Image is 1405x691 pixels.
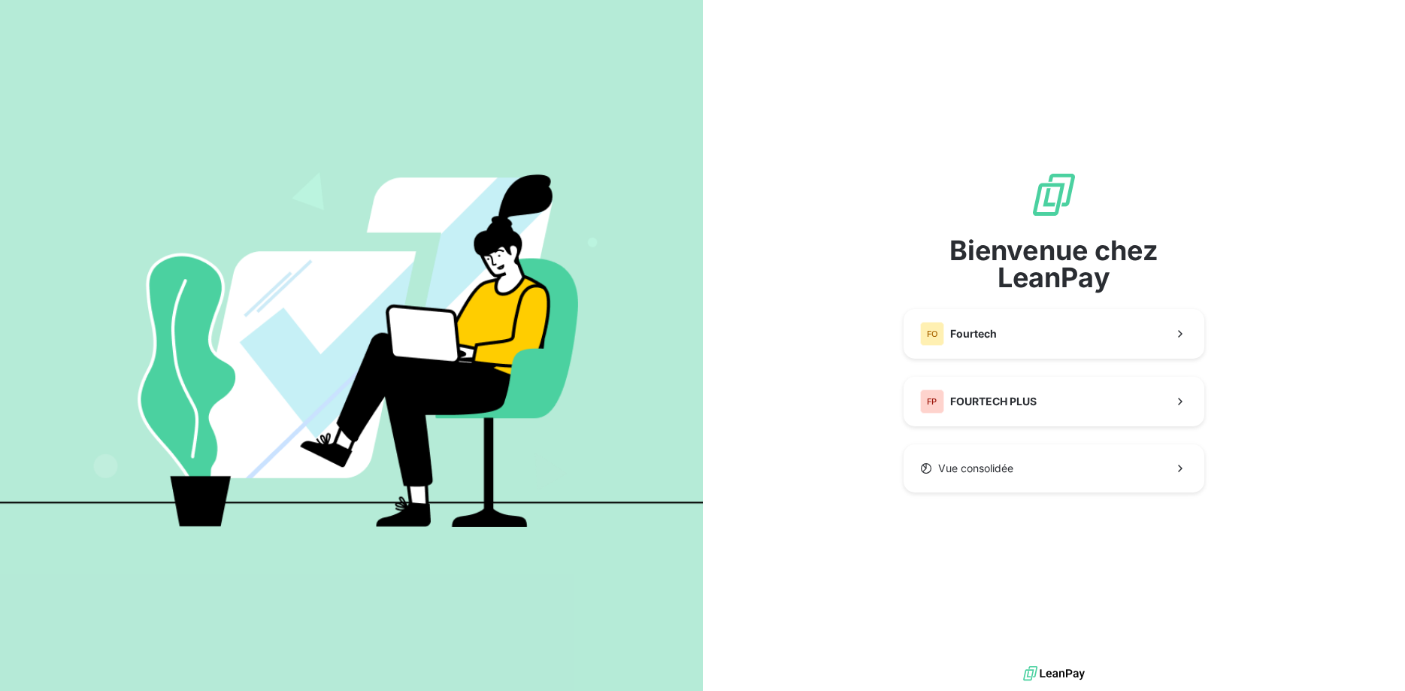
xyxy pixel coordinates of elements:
[950,326,997,341] span: Fourtech
[1023,662,1085,685] img: logo
[1030,171,1078,219] img: logo sigle
[904,309,1204,359] button: FOFourtech
[920,389,944,414] div: FP
[938,461,1013,476] span: Vue consolidée
[904,377,1204,426] button: FPFOURTECH PLUS
[950,394,1037,409] span: FOURTECH PLUS
[904,237,1204,291] span: Bienvenue chez LeanPay
[904,444,1204,492] button: Vue consolidée
[920,322,944,346] div: FO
